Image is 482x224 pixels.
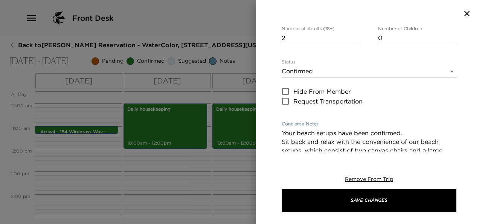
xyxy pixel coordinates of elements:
div: Confirmed [282,65,456,77]
label: Status [282,59,296,65]
label: Concierge Notes [282,121,319,127]
span: Remove From Trip [345,176,393,182]
button: Save Changes [282,189,456,212]
button: Remove From Trip [345,176,393,183]
span: Request Transportation [293,97,363,106]
label: Number of Adults (18+) [282,26,334,32]
label: Number of Children [378,26,422,32]
span: Hide From Member [293,87,351,96]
